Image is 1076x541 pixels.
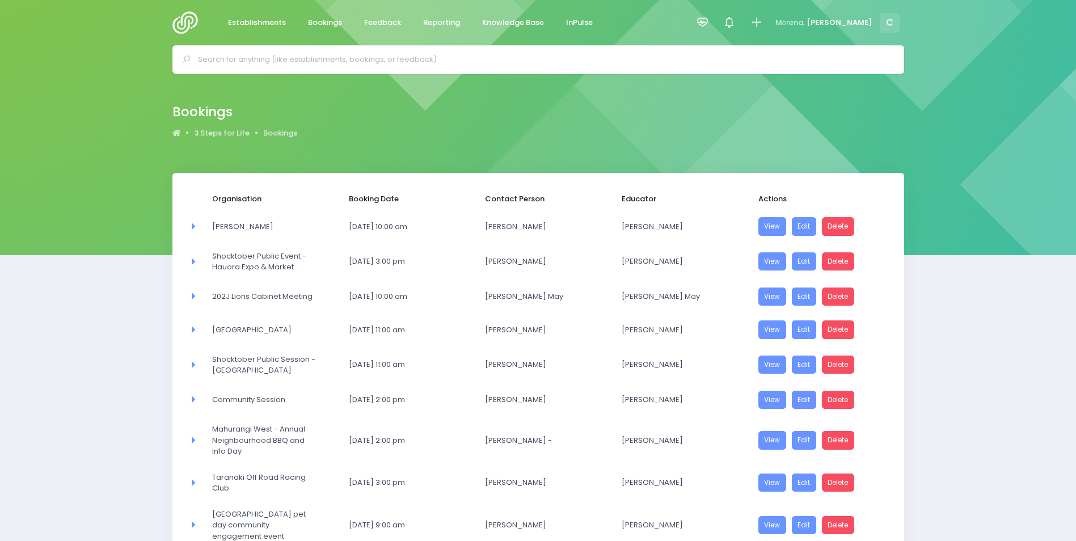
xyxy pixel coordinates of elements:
[557,12,602,34] a: InPulse
[792,288,817,306] a: Edit
[212,324,318,336] span: [GEOGRAPHIC_DATA]
[751,383,888,417] td: <a href="https://3sfl.stjis.org.nz/booking/a418e812-6faa-443d-8c89-1a84115150b6" class="btn btn-p...
[341,280,478,314] td: 12 October 2025 10:00 am
[614,464,751,501] td: Carol Johnstone
[349,519,455,531] span: [DATE] 9:00 am
[822,391,855,409] a: Delete
[478,313,614,346] td: Heather Scullion
[349,221,455,233] span: [DATE] 10:00 am
[758,193,864,205] span: Actions
[212,354,318,376] span: Shocktober Public Session - [GEOGRAPHIC_DATA]
[622,359,728,370] span: [PERSON_NAME]
[341,383,478,417] td: 12 October 2025 2:00 pm
[614,313,751,346] td: Chris Budge
[219,12,296,34] a: Establishments
[792,474,817,492] a: Edit
[751,313,888,346] td: <a href="https://3sfl.stjis.org.nz/booking/a24e18c2-8e3a-4bd6-b2f2-aa7f03d1205e" class="btn btn-p...
[478,416,614,464] td: Maureen -
[775,17,805,28] span: Mōrena,
[299,12,352,34] a: Bookings
[212,472,318,494] span: Taranaki Off Road Racing Club
[880,13,900,33] span: C
[822,217,855,236] a: Delete
[263,128,297,139] a: Bookings
[485,324,591,336] span: [PERSON_NAME]
[349,477,455,488] span: [DATE] 3:00 pm
[485,291,591,302] span: [PERSON_NAME] May
[212,193,318,205] span: Organisation
[792,431,817,450] a: Edit
[194,128,250,139] span: 3 Steps for Life
[758,217,787,236] a: View
[751,243,888,280] td: <a href="https://3sfl.stjis.org.nz/booking/faf50d5a-209f-4ce3-b9c9-5c471a46159d" class="btn btn-p...
[205,416,341,464] td: Mahurangi West - Annual Neighbourhood BBQ and Info Day
[758,320,787,339] a: View
[478,346,614,383] td: Brent Barber
[792,516,817,535] a: Edit
[614,416,751,464] td: Mia Noyes
[205,313,341,346] td: Taita Library
[485,256,591,267] span: [PERSON_NAME]
[614,383,751,417] td: Ros Moffatt
[758,474,787,492] a: View
[172,104,288,120] h2: Bookings
[482,17,544,28] span: Knowledge Base
[758,516,787,535] a: View
[478,464,614,501] td: Di Gleeson
[485,359,591,370] span: [PERSON_NAME]
[622,477,728,488] span: [PERSON_NAME]
[423,17,460,28] span: Reporting
[751,280,888,314] td: <a href="https://3sfl.stjis.org.nz/booking/c2c62c70-5ad9-426f-becc-d83a448b8026" class="btn btn-p...
[792,217,817,236] a: Edit
[341,210,478,243] td: 11 October 2025 10:00 am
[485,477,591,488] span: [PERSON_NAME]
[822,474,855,492] a: Delete
[355,12,411,34] a: Feedback
[614,346,751,383] td: Brent Barber
[622,394,728,405] span: [PERSON_NAME]
[228,17,286,28] span: Establishments
[751,210,888,243] td: <a href="https://3sfl.stjis.org.nz/booking/650b2ffc-3b2d-4ee5-af87-4a4eef002796" class="btn btn-p...
[751,416,888,464] td: <a href="https://3sfl.stjis.org.nz/booking/a6e5d0b4-d0e2-4149-9d06-eb7d50bb0607" class="btn btn-p...
[622,324,728,336] span: [PERSON_NAME]
[205,210,341,243] td: Sharayne MOIR
[822,431,855,450] a: Delete
[473,12,554,34] a: Knowledge Base
[566,17,593,28] span: InPulse
[792,320,817,339] a: Edit
[822,252,855,271] a: Delete
[822,288,855,306] a: Delete
[622,291,728,302] span: [PERSON_NAME] May
[349,435,455,446] span: [DATE] 2:00 pm
[212,394,318,405] span: Community Session
[198,51,888,68] input: Search for anything (like establishments, bookings, or feedback)
[205,383,341,417] td: Community Session
[792,252,817,271] a: Edit
[614,210,751,243] td: Samantha Jones
[485,394,591,405] span: [PERSON_NAME]
[822,356,855,374] a: Delete
[478,280,614,314] td: teressa May
[349,256,455,267] span: [DATE] 3:00 pm
[349,324,455,336] span: [DATE] 11:00 am
[212,424,318,457] span: Mahurangi West - Annual Neighbourhood BBQ and Info Day
[622,193,728,205] span: Educator
[205,464,341,501] td: Taranaki Off Road Racing Club
[622,519,728,531] span: [PERSON_NAME]
[758,288,787,306] a: View
[822,320,855,339] a: Delete
[614,243,751,280] td: June Smith
[485,193,591,205] span: Contact Person
[212,291,318,302] span: 202J Lions Cabinet Meeting
[622,256,728,267] span: [PERSON_NAME]
[807,17,872,28] span: [PERSON_NAME]
[758,431,787,450] a: View
[205,346,341,383] td: Shocktober Public Session - Kaikoura
[341,243,478,280] td: 11 October 2025 3:00 pm
[349,359,455,370] span: [DATE] 11:00 am
[341,346,478,383] td: 12 October 2025 11:00 am
[349,291,455,302] span: [DATE] 10:00 am
[478,210,614,243] td: Sharayne Moir
[212,251,318,273] span: Shocktober Public Event - Hauora Expo & Market
[614,280,751,314] td: Teressa May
